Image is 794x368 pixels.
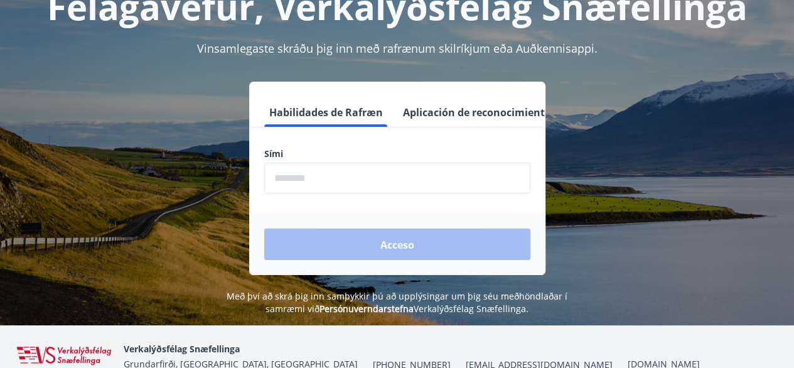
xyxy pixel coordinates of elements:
[403,106,597,119] font: Aplicación de reconocimiento de audio
[269,106,383,119] font: Habilidades de Rafræn
[15,345,114,367] img: WvRpJk2u6KDFA1HvFrCJUzbr97ECa5dHUCvez65j.png
[414,303,528,315] font: Verkalýðsfélag Snæfellinga.
[319,303,414,315] a: Persónuverndarstefna
[197,41,598,56] font: Vinsamlegaste skráðu þig inn með rafrænum skilríkjum eða Auðkennisappi.
[264,148,283,160] font: Sími
[227,290,567,315] font: Með því að skrá þig inn samþykkir þú að upplýsingar um þig séu meðhöndlaðar í samræmi við
[124,343,240,355] font: Verkalýðsfélag Snæfellinga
